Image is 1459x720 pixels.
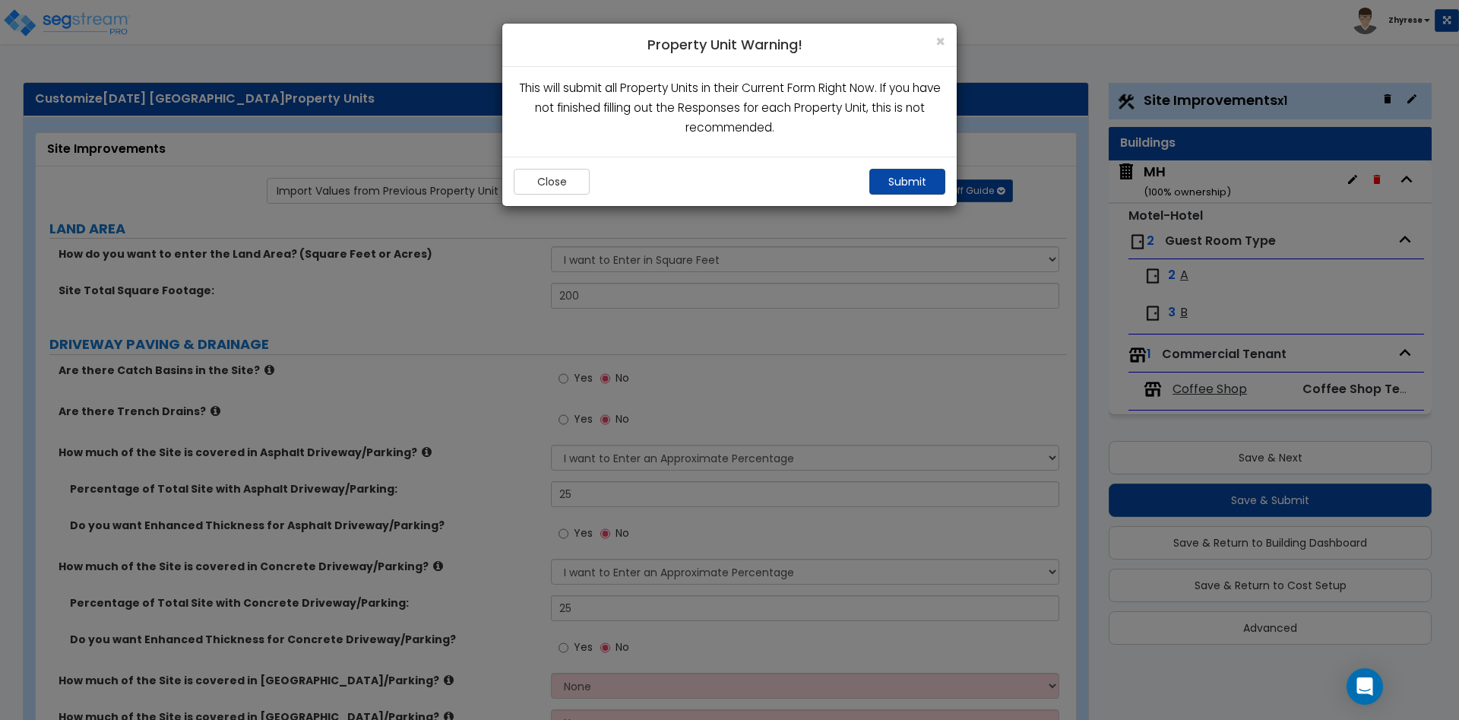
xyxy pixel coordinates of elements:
[1347,668,1383,705] div: Open Intercom Messenger
[935,33,945,49] button: Close
[514,78,945,138] p: This will submit all Property Units in their Current Form Right Now. If you have not finished fil...
[869,169,945,195] button: Submit
[514,169,590,195] button: Close
[514,35,945,55] h4: Property Unit Warning!
[935,30,945,52] span: ×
